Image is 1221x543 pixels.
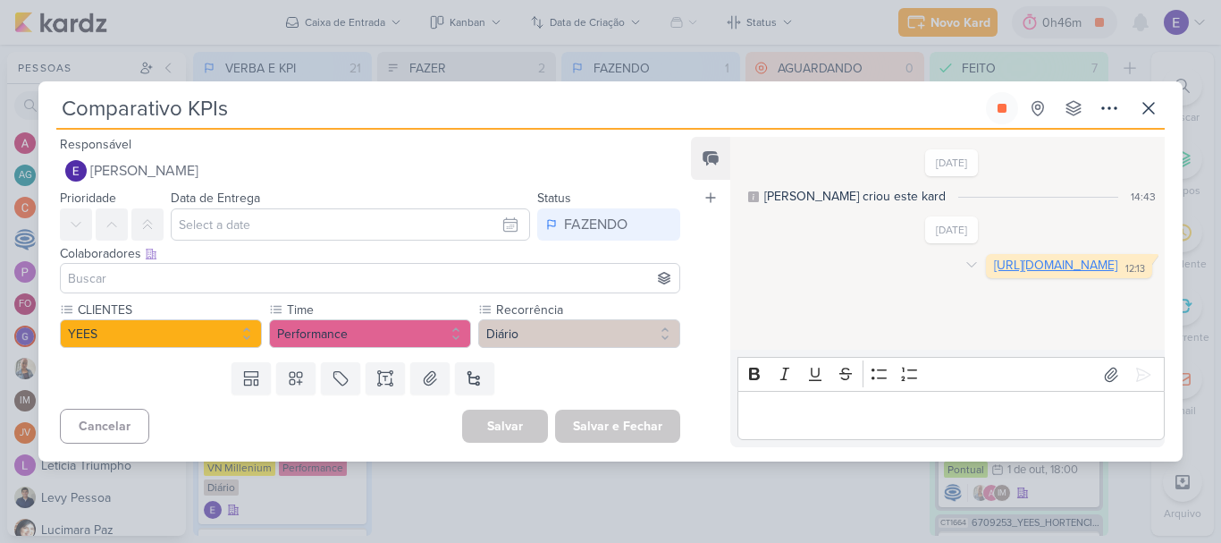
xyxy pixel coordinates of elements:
div: 14:43 [1131,189,1156,205]
label: Recorrência [494,301,680,319]
label: Prioridade [60,191,116,206]
div: Editor toolbar [737,357,1165,392]
div: Editor editing area: main [737,391,1165,440]
div: FAZENDO [564,214,627,235]
label: CLIENTES [76,301,262,319]
label: Data de Entrega [171,191,260,206]
button: [PERSON_NAME] [60,155,680,187]
button: Performance [269,319,471,348]
label: Status [537,191,571,206]
input: Buscar [64,267,676,289]
button: Diário [478,319,680,348]
a: [URL][DOMAIN_NAME] [994,258,1117,273]
input: Select a date [171,208,530,241]
div: Colaboradores [60,244,680,263]
label: Responsável [60,137,131,152]
button: Cancelar [60,409,149,444]
label: Time [285,301,471,319]
div: Parar relógio [995,101,1009,115]
button: FAZENDO [537,208,680,241]
img: Eduardo Quaresma [65,160,87,182]
input: Kard Sem Título [56,92,982,124]
button: YEES [60,319,262,348]
span: [PERSON_NAME] [90,160,198,182]
div: 12:13 [1125,262,1145,276]
div: [PERSON_NAME] criou este kard [764,187,946,206]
